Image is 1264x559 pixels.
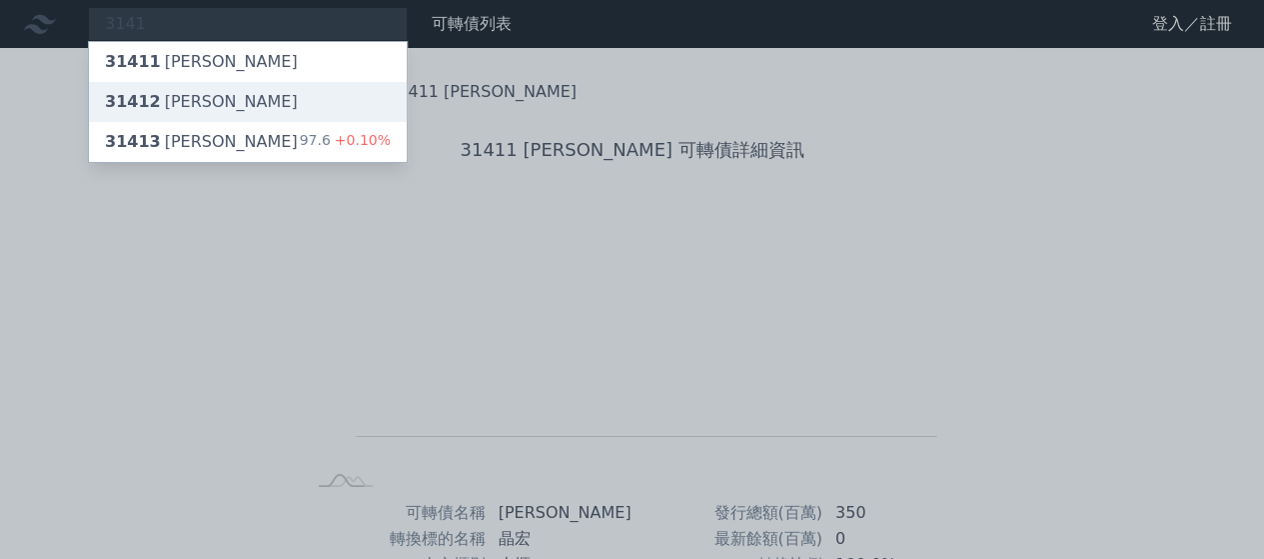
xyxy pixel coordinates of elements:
[105,132,161,151] span: 31413
[105,50,298,74] div: [PERSON_NAME]
[331,132,391,148] span: +0.10%
[105,130,298,154] div: [PERSON_NAME]
[105,90,298,114] div: [PERSON_NAME]
[89,42,407,82] a: 31411[PERSON_NAME]
[89,122,407,162] a: 31413[PERSON_NAME] 97.6+0.10%
[105,92,161,111] span: 31412
[89,82,407,122] a: 31412[PERSON_NAME]
[300,130,391,154] div: 97.6
[105,52,161,71] span: 31411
